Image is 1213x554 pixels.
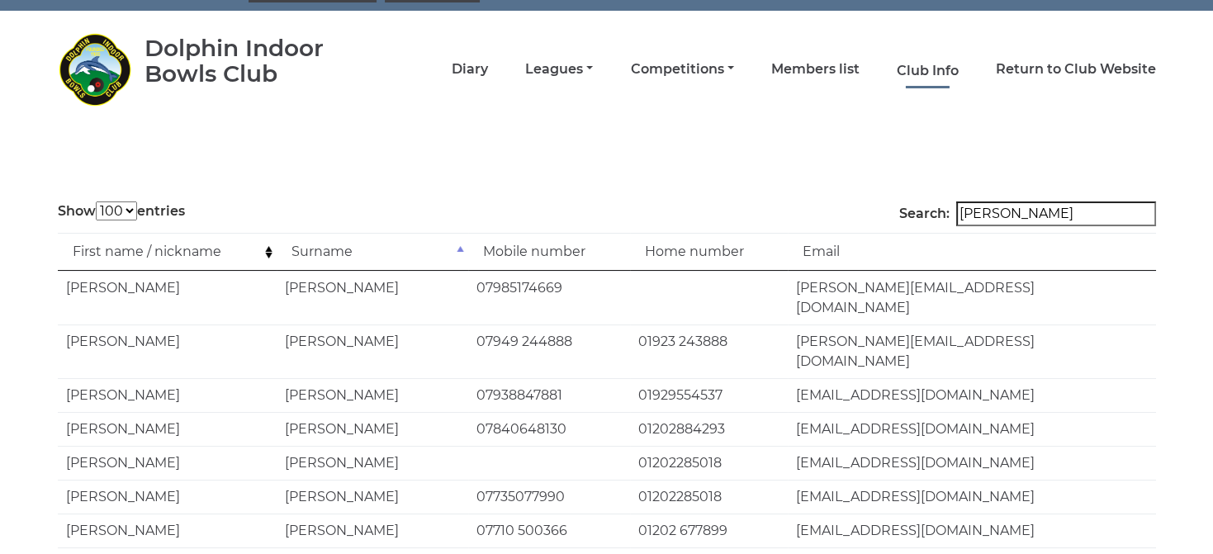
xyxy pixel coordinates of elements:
[788,446,1155,480] td: [EMAIL_ADDRESS][DOMAIN_NAME]
[277,412,468,446] td: [PERSON_NAME]
[899,201,1156,226] label: Search:
[788,378,1155,412] td: [EMAIL_ADDRESS][DOMAIN_NAME]
[468,480,630,514] td: 07735077990
[277,324,468,378] td: [PERSON_NAME]
[525,60,593,78] a: Leagues
[58,378,277,412] td: [PERSON_NAME]
[788,514,1155,547] td: [EMAIL_ADDRESS][DOMAIN_NAME]
[630,412,788,446] td: 01202884293
[468,412,630,446] td: 07840648130
[145,36,372,87] div: Dolphin Indoor Bowls Club
[452,60,488,78] a: Diary
[277,233,468,271] td: Surname: activate to sort column descending
[630,514,788,547] td: 01202 677899
[58,412,277,446] td: [PERSON_NAME]
[468,233,630,271] td: Mobile number
[277,446,468,480] td: [PERSON_NAME]
[468,514,630,547] td: 07710 500366
[58,324,277,378] td: [PERSON_NAME]
[788,480,1155,514] td: [EMAIL_ADDRESS][DOMAIN_NAME]
[468,378,630,412] td: 07938847881
[277,378,468,412] td: [PERSON_NAME]
[277,514,468,547] td: [PERSON_NAME]
[277,480,468,514] td: [PERSON_NAME]
[956,201,1156,226] input: Search:
[468,271,630,324] td: 07985174669
[630,60,733,78] a: Competitions
[630,480,788,514] td: 01202285018
[58,233,277,271] td: First name / nickname: activate to sort column ascending
[788,324,1155,378] td: [PERSON_NAME][EMAIL_ADDRESS][DOMAIN_NAME]
[630,446,788,480] td: 01202285018
[96,201,137,220] select: Showentries
[788,271,1155,324] td: [PERSON_NAME][EMAIL_ADDRESS][DOMAIN_NAME]
[58,514,277,547] td: [PERSON_NAME]
[630,233,788,271] td: Home number
[58,480,277,514] td: [PERSON_NAME]
[788,412,1155,446] td: [EMAIL_ADDRESS][DOMAIN_NAME]
[468,324,630,378] td: 07949 244888
[58,32,132,107] img: Dolphin Indoor Bowls Club
[996,60,1156,78] a: Return to Club Website
[277,271,468,324] td: [PERSON_NAME]
[771,60,860,78] a: Members list
[897,62,959,80] a: Club Info
[58,271,277,324] td: [PERSON_NAME]
[630,378,788,412] td: 01929554537
[788,233,1155,271] td: Email
[58,201,185,221] label: Show entries
[630,324,788,378] td: 01923 243888
[58,446,277,480] td: [PERSON_NAME]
